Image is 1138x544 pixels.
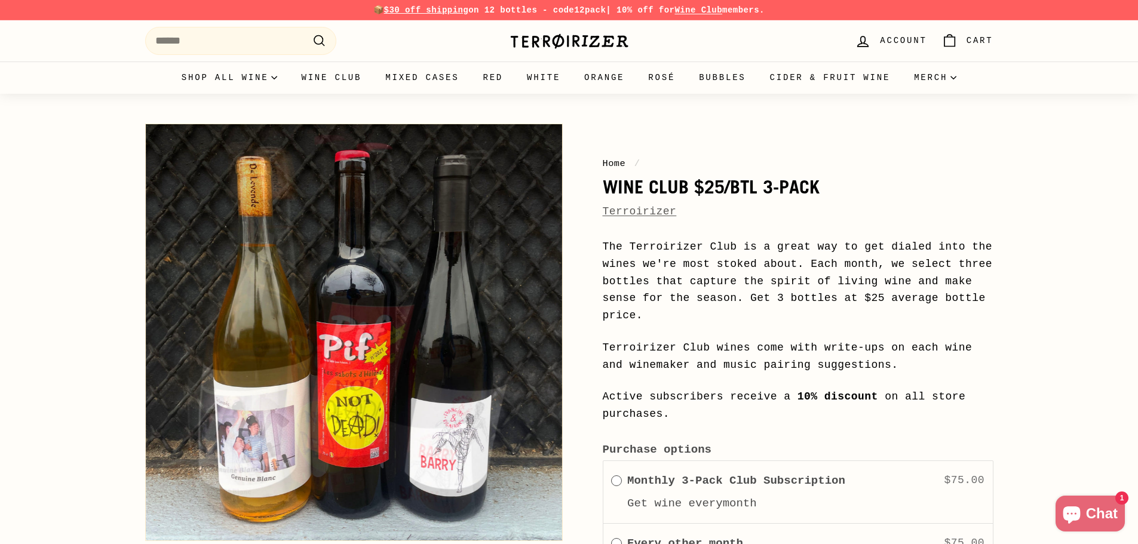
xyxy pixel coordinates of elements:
[289,62,373,94] a: Wine Club
[1052,496,1128,534] inbox-online-store-chat: Shopify online store chat
[934,23,1001,59] a: Cart
[145,4,993,17] p: 📦 on 12 bottles - code | 10% off for members.
[631,158,643,169] span: /
[603,441,993,459] label: Purchase options
[121,62,1017,94] div: Primary
[944,474,984,486] span: $75.00
[574,5,606,15] strong: 12pack
[797,391,878,402] strong: 10% discount
[674,5,722,15] a: Wine Club
[627,497,723,510] label: Get wine every
[687,62,757,94] a: Bubbles
[603,205,677,217] a: Terroirizer
[636,62,687,94] a: Rosé
[611,472,622,489] div: Monthly 3-Pack Club Subscription
[880,34,927,47] span: Account
[515,62,572,94] a: White
[373,62,471,94] a: Mixed Cases
[902,62,968,94] summary: Merch
[627,472,845,490] label: Monthly 3-Pack Club Subscription
[758,62,903,94] a: Cider & Fruit Wine
[603,238,993,324] p: The Terroirizer Club is a great way to get dialed into the wines we're most stoked about. Each mo...
[603,156,993,171] nav: breadcrumbs
[723,497,757,510] label: month
[471,62,515,94] a: Red
[384,5,469,15] span: $30 off shipping
[603,342,973,371] span: Terroirizer Club wines come with write-ups on each wine and winemaker and music pairing suggestions.
[603,388,993,423] p: Active subscribers receive a on all store purchases.
[967,34,993,47] span: Cart
[848,23,934,59] a: Account
[603,177,993,197] h1: Wine Club $25/btl 3-Pack
[170,62,290,94] summary: Shop all wine
[603,158,626,169] a: Home
[572,62,636,94] a: Orange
